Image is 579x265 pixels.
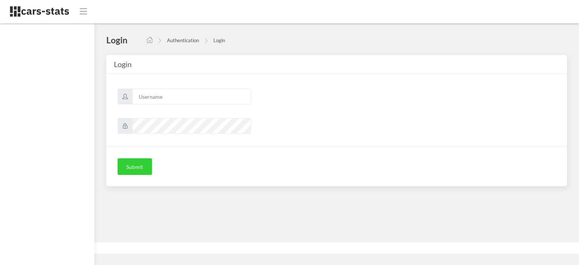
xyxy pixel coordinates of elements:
[114,60,132,69] span: Login
[213,37,225,43] a: Login
[167,37,199,43] a: Authentication
[106,34,127,46] h4: Login
[9,6,70,17] img: navbar brand
[132,89,251,104] input: Username
[118,158,152,175] button: Submit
